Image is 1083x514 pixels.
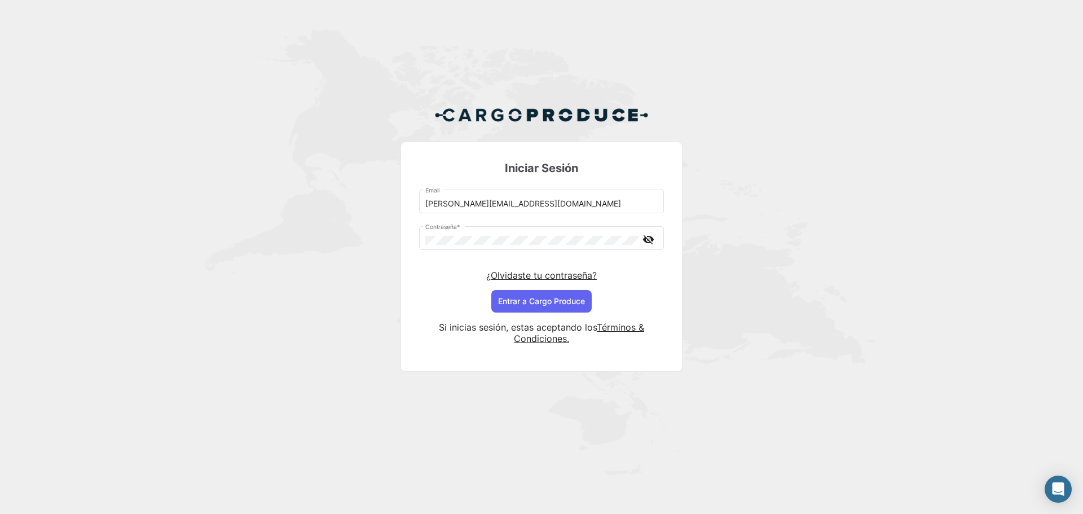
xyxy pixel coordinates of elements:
[439,322,597,333] span: Si inicias sesión, estas aceptando los
[486,270,597,281] a: ¿Olvidaste tu contraseña?
[425,199,658,209] input: Email
[491,290,592,313] button: Entrar a Cargo Produce
[434,102,649,129] img: Cargo Produce Logo
[419,160,664,176] h3: Iniciar Sesión
[641,232,655,247] mat-icon: visibility_off
[1045,476,1072,503] div: Abrir Intercom Messenger
[514,322,644,344] a: Términos & Condiciones.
